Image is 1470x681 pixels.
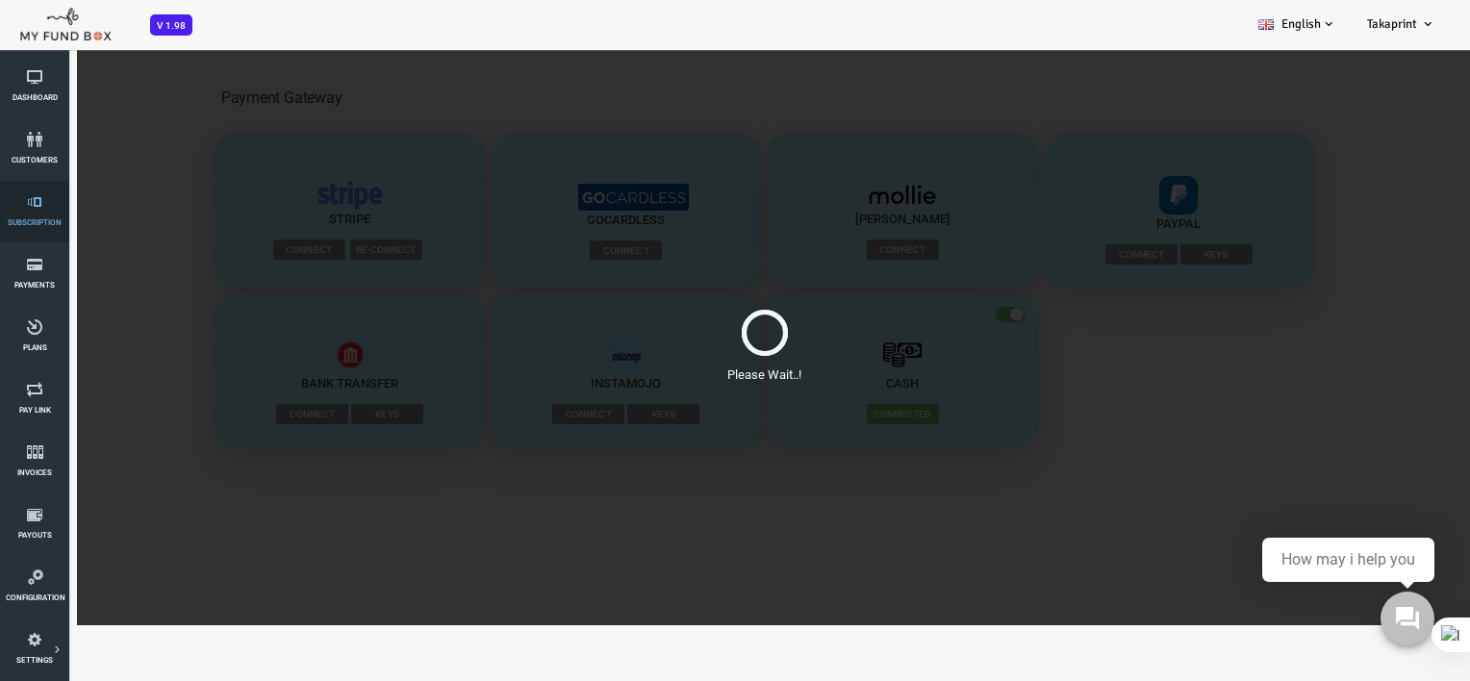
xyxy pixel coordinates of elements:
[1281,551,1415,568] div: How may i help you
[1367,16,1417,32] span: Takaprint
[1364,575,1451,662] iframe: Launcher button frame
[19,3,112,41] img: mfboff.png
[150,14,192,36] span: V 1.98
[150,17,192,32] a: V 1.98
